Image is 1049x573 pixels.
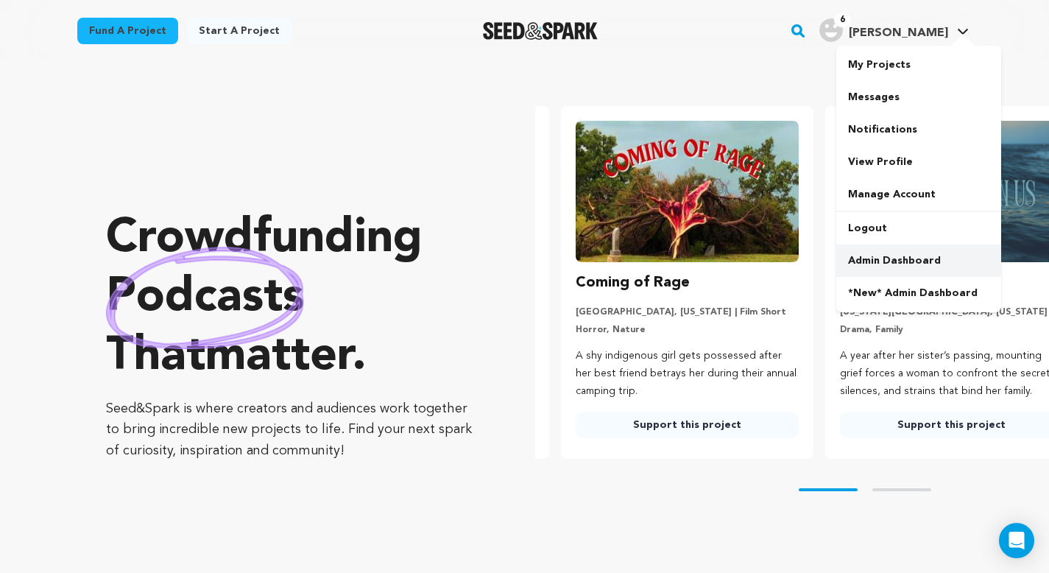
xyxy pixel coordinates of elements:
a: Logout [836,212,1001,245]
p: [GEOGRAPHIC_DATA], [US_STATE] | Film Short [576,306,799,318]
span: Mike M.'s Profile [816,15,972,46]
a: Fund a project [77,18,178,44]
span: [PERSON_NAME] [849,27,948,39]
p: Horror, Nature [576,324,799,336]
img: Coming of Rage image [576,121,799,262]
a: My Projects [836,49,1001,81]
a: Support this project [576,412,799,438]
a: Start a project [187,18,292,44]
a: Mike M.'s Profile [816,15,972,42]
img: user.png [819,18,843,42]
p: A shy indigenous girl gets possessed after her best friend betrays her during their annual campin... [576,348,799,400]
div: Open Intercom Messenger [999,523,1034,558]
a: *New* Admin Dashboard [836,277,1001,309]
p: Seed&Spark is where creators and audiences work together to bring incredible new projects to life... [106,398,476,462]
a: Notifications [836,113,1001,146]
span: matter [205,334,352,381]
h3: Coming of Rage [576,271,690,295]
a: View Profile [836,146,1001,178]
a: Admin Dashboard [836,245,1001,277]
img: hand sketched image [106,247,304,349]
a: Seed&Spark Homepage [483,22,598,40]
span: 6 [834,13,851,27]
div: Mike M.'s Profile [819,18,948,42]
a: Messages [836,81,1001,113]
a: Manage Account [836,178,1001,211]
p: Crowdfunding that . [106,210,476,387]
img: Seed&Spark Logo Dark Mode [483,22,598,40]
